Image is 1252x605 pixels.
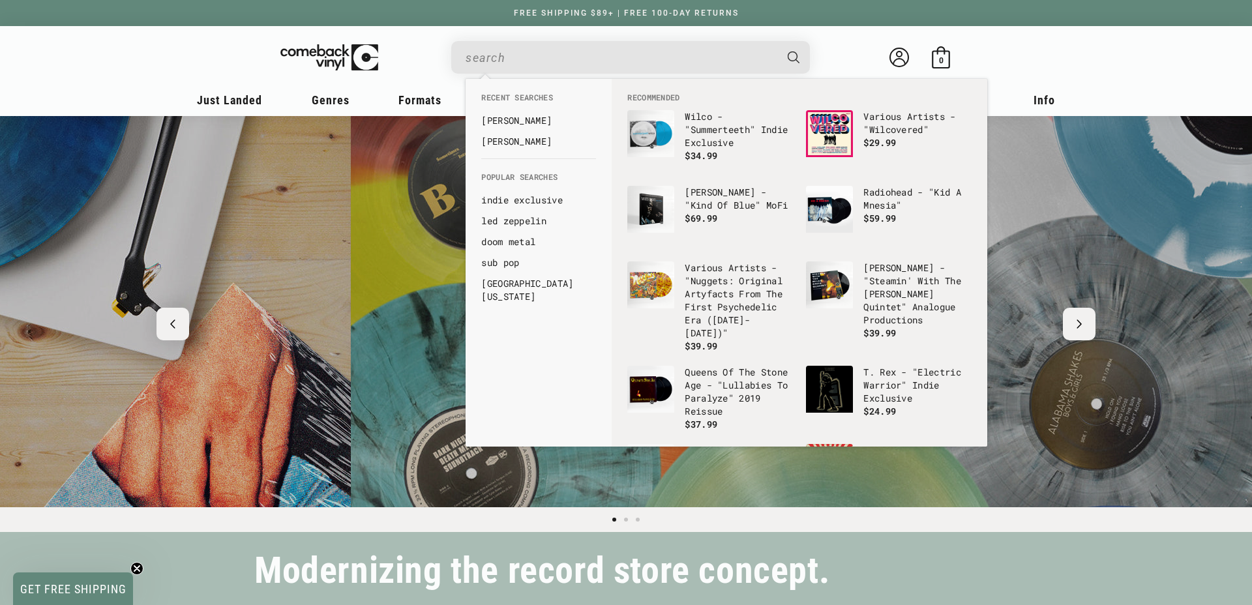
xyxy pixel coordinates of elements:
a: [PERSON_NAME] [481,135,596,148]
img: Incubus - "Light Grenades" Regular [806,444,853,491]
button: Load slide 3 of 3 [632,514,644,525]
a: indie exclusive [481,194,596,207]
li: default_products: Wilco - "Summerteeth" Indie Exclusive [621,104,799,179]
p: [PERSON_NAME] - "Kind Of Blue" MoFi [685,186,793,212]
span: $59.99 [863,212,896,224]
li: Recent Searches [475,92,603,110]
span: Formats [398,93,441,107]
li: default_products: Various Artists - "Nuggets: Original Artyfacts From The First Psychedelic Era (... [621,255,799,359]
span: $29.99 [863,136,896,149]
span: $39.99 [685,340,717,352]
div: Recommended [612,79,987,447]
img: Miles Davis - "Steamin' With The Miles Davis Quintet" Analogue Productions [806,261,853,308]
p: [PERSON_NAME] - "Steamin' With The [PERSON_NAME] Quintet" Analogue Productions [863,261,972,327]
a: Miles Davis - "Kind Of Blue" MoFi [PERSON_NAME] - "Kind Of Blue" MoFi $69.99 [627,186,793,248]
p: Various Artists - "Wilcovered" [863,110,972,136]
a: Radiohead - "Kid A Mnesia" Radiohead - "Kid A Mnesia" $59.99 [806,186,972,248]
li: default_products: Various Artists - "Wilcovered" [799,104,978,179]
li: default_suggestions: led zeppelin [475,211,603,231]
li: default_products: Incubus - "Light Grenades" Regular [799,437,978,513]
img: Various Artists - "Wilcovered" [806,110,853,157]
li: recent_searches: almeida [475,110,603,131]
a: T. Rex - "Electric Warrior" Indie Exclusive T. Rex - "Electric Warrior" Indie Exclusive $24.99 [806,366,972,428]
li: default_products: Radiohead - "Kid A Mnesia" [799,179,978,255]
button: Search [777,41,812,74]
span: 0 [939,55,944,65]
p: Radiohead - "Kid A Mnesia" [863,186,972,212]
img: Radiohead - "Kid A Mnesia" [806,186,853,233]
div: GET FREE SHIPPINGClose teaser [13,572,133,605]
li: default_suggestions: indie exclusive [475,190,603,211]
a: doom metal [481,235,596,248]
button: Previous slide [156,308,189,340]
span: $39.99 [863,327,896,339]
a: Miles Davis - "Steamin' With The Miles Davis Quintet" Analogue Productions [PERSON_NAME] - "Steam... [806,261,972,340]
button: Load slide 2 of 3 [620,514,632,525]
img: Wilco - "Summerteeth" Indie Exclusive [627,110,674,157]
p: Incubus - "Light Grenades" Regular [863,444,972,470]
span: $24.99 [863,405,896,417]
img: T. Rex - "Electric Warrior" Indie Exclusive [806,366,853,413]
span: $69.99 [685,212,717,224]
span: Info [1034,93,1055,107]
li: default_suggestions: hotel california [475,273,603,307]
img: Various Artists - "Nuggets: Original Artyfacts From The First Psychedelic Era (1965-1968)" [627,261,674,308]
span: $34.99 [685,149,717,162]
li: Popular Searches [475,171,603,190]
li: default_suggestions: doom metal [475,231,603,252]
p: T. Rex - "Electric Warrior" Indie Exclusive [863,366,972,405]
li: default_products: Miles Davis - "Kind Of Blue" MoFi [621,179,799,255]
a: Incubus - "Light Grenades" Regular Incubus - "Light Grenades" Regular [806,444,972,507]
img: The Beatles - "1" [627,444,674,491]
li: default_products: The Beatles - "1" [621,437,799,513]
a: FREE SHIPPING $89+ | FREE 100-DAY RETURNS [501,8,752,18]
span: Genres [312,93,350,107]
a: Queens Of The Stone Age - "Lullabies To Paralyze" 2019 Reissue Queens Of The Stone Age - "Lullabi... [627,366,793,431]
a: led zeppelin [481,214,596,228]
li: default_suggestions: sub pop [475,252,603,273]
button: Load slide 1 of 3 [608,514,620,525]
span: $37.99 [685,418,717,430]
span: GET FREE SHIPPING [20,582,127,596]
li: default_products: Miles Davis - "Steamin' With The Miles Davis Quintet" Analogue Productions [799,255,978,346]
img: Miles Davis - "Kind Of Blue" MoFi [627,186,674,233]
div: Search [451,41,810,74]
p: The Beatles - "1" [685,444,793,457]
p: Queens Of The Stone Age - "Lullabies To Paralyze" 2019 Reissue [685,366,793,418]
a: [GEOGRAPHIC_DATA][US_STATE] [481,277,596,303]
li: recent_searches: laurindo almeida [475,131,603,152]
a: sub pop [481,256,596,269]
li: default_products: T. Rex - "Electric Warrior" Indie Exclusive [799,359,978,435]
a: Various Artists - "Wilcovered" Various Artists - "Wilcovered" $29.99 [806,110,972,173]
li: default_products: Queens Of The Stone Age - "Lullabies To Paralyze" 2019 Reissue [621,359,799,437]
h2: Modernizing the record store concept. [254,555,829,586]
input: When autocomplete results are available use up and down arrows to review and enter to select [466,44,775,71]
a: [PERSON_NAME] [481,114,596,127]
a: Various Artists - "Nuggets: Original Artyfacts From The First Psychedelic Era (1965-1968)" Variou... [627,261,793,353]
span: Just Landed [197,93,262,107]
li: Recommended [621,92,978,104]
div: Popular Searches [466,158,612,314]
p: Various Artists - "Nuggets: Original Artyfacts From The First Psychedelic Era ([DATE]-[DATE])" [685,261,793,340]
p: Wilco - "Summerteeth" Indie Exclusive [685,110,793,149]
a: The Beatles - "1" The Beatles - "1" [627,444,793,507]
a: Wilco - "Summerteeth" Indie Exclusive Wilco - "Summerteeth" Indie Exclusive $34.99 [627,110,793,173]
div: Recent Searches [466,79,612,158]
img: Queens Of The Stone Age - "Lullabies To Paralyze" 2019 Reissue [627,366,674,413]
button: Close teaser [130,562,143,575]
